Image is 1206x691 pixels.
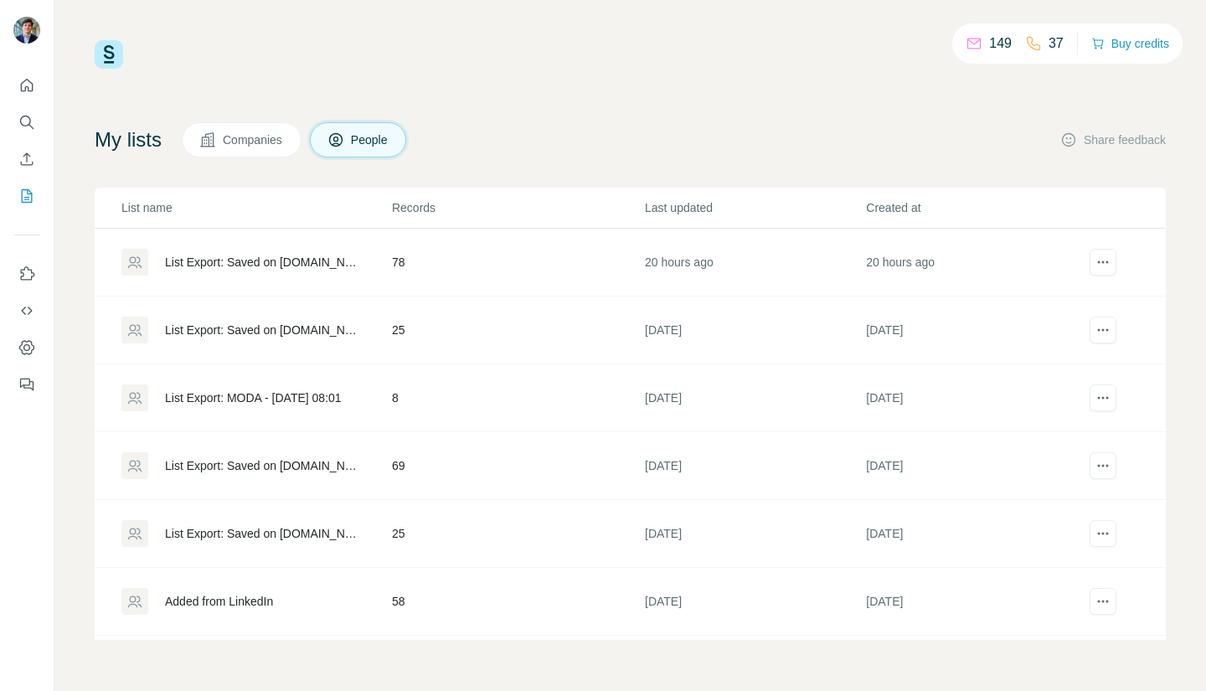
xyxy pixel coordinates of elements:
[865,432,1086,500] td: [DATE]
[644,364,865,432] td: [DATE]
[644,500,865,568] td: [DATE]
[13,296,40,326] button: Use Surfe API
[1090,317,1116,343] button: actions
[866,199,1085,216] p: Created at
[645,199,864,216] p: Last updated
[644,432,865,500] td: [DATE]
[391,432,644,500] td: 69
[1090,520,1116,547] button: actions
[989,34,1012,54] p: 149
[351,131,389,148] span: People
[391,297,644,364] td: 25
[391,568,644,636] td: 58
[865,568,1086,636] td: [DATE]
[865,500,1086,568] td: [DATE]
[95,126,162,153] h4: My lists
[644,568,865,636] td: [DATE]
[1090,249,1116,276] button: actions
[865,364,1086,432] td: [DATE]
[165,322,363,338] div: List Export: Saved on [DOMAIN_NAME] - [DATE] 08:03
[95,40,123,69] img: Surfe Logo
[13,181,40,211] button: My lists
[13,17,40,44] img: Avatar
[1090,452,1116,479] button: actions
[1091,32,1169,55] button: Buy credits
[223,131,284,148] span: Companies
[644,229,865,297] td: 20 hours ago
[165,254,363,271] div: List Export: Saved on [DOMAIN_NAME] - [DATE] 11:19
[865,229,1086,297] td: 20 hours ago
[13,369,40,400] button: Feedback
[644,297,865,364] td: [DATE]
[165,593,273,610] div: Added from LinkedIn
[391,500,644,568] td: 25
[13,144,40,174] button: Enrich CSV
[121,199,390,216] p: List name
[391,229,644,297] td: 78
[13,70,40,101] button: Quick start
[1049,34,1064,54] p: 37
[165,389,342,406] div: List Export: MODA - [DATE] 08:01
[13,107,40,137] button: Search
[1090,588,1116,615] button: actions
[1090,384,1116,411] button: actions
[392,199,643,216] p: Records
[165,525,363,542] div: List Export: Saved on [DOMAIN_NAME] - [DATE] 06:59
[165,457,363,474] div: List Export: Saved on [DOMAIN_NAME] - [DATE] 07:44
[1060,131,1166,148] button: Share feedback
[391,364,644,432] td: 8
[13,259,40,289] button: Use Surfe on LinkedIn
[13,333,40,363] button: Dashboard
[865,297,1086,364] td: [DATE]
